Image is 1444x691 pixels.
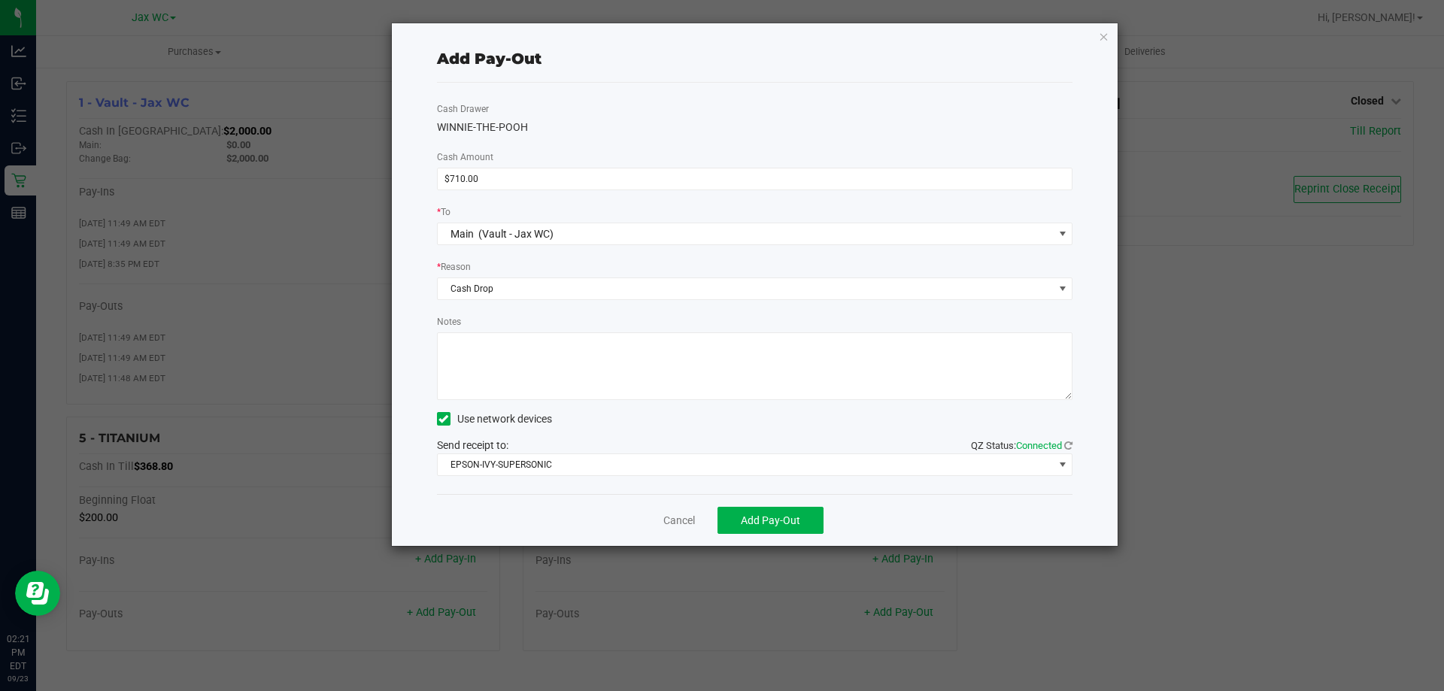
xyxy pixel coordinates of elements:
iframe: Resource center [15,571,60,616]
span: Send receipt to: [437,439,508,451]
label: Use network devices [437,411,552,427]
label: Notes [437,315,461,329]
span: EPSON-IVY-SUPERSONIC [438,454,1054,475]
span: Main [450,228,474,240]
label: To [437,205,450,219]
label: Reason [437,260,471,274]
label: Cash Drawer [437,102,489,116]
span: (Vault - Jax WC) [478,228,554,240]
span: Connected [1016,440,1062,451]
button: Add Pay-Out [717,507,824,534]
a: Cancel [663,513,695,529]
span: Add Pay-Out [741,514,800,526]
div: Add Pay-Out [437,47,541,70]
span: Cash Amount [437,152,493,162]
div: WINNIE-THE-POOH [437,120,1073,135]
span: QZ Status: [971,440,1072,451]
span: Cash Drop [438,278,1054,299]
